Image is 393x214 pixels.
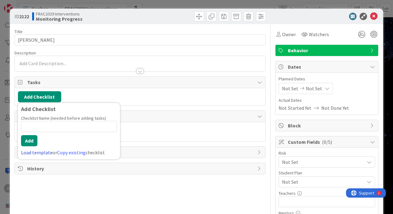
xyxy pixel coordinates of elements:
[279,76,375,82] span: Planned Dates
[15,50,36,56] span: Description
[21,135,37,146] button: Add
[288,47,367,54] span: Behavior
[18,91,61,102] button: Add Checklist
[309,31,329,38] span: Watchers
[19,13,29,19] b: 2122
[279,104,311,112] span: Not Started Yet
[57,149,86,156] a: Copy existing
[279,171,375,175] div: Student Plan
[21,106,117,112] div: Add Checklist
[282,85,298,92] span: Not Set
[322,139,332,145] span: ( 0/5 )
[32,2,34,7] div: 1
[15,34,266,45] input: type card name here...
[13,1,28,8] span: Support
[288,63,367,71] span: Dates
[36,16,83,21] b: Monitoring Progress
[321,104,349,112] span: Not Done Yet
[21,115,106,121] label: Checklist Name (needed before adding tasks)
[306,85,322,92] span: Not Set
[279,151,375,155] div: Risk
[282,158,361,166] span: Not Set
[27,79,254,86] span: Tasks
[288,122,367,129] span: Block
[279,97,375,104] span: Actual Dates
[279,190,296,196] label: Teachers
[15,13,29,20] span: ID
[27,113,254,120] span: Links
[27,165,254,172] span: History
[36,11,83,16] span: FRAC2029 Interventions
[21,149,53,156] a: Load template
[288,138,367,146] span: Custom Fields
[15,29,23,34] label: Title
[27,148,254,156] span: Comments
[282,31,296,38] span: Owner
[282,178,364,186] span: Not Set
[21,149,117,156] div: or checklist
